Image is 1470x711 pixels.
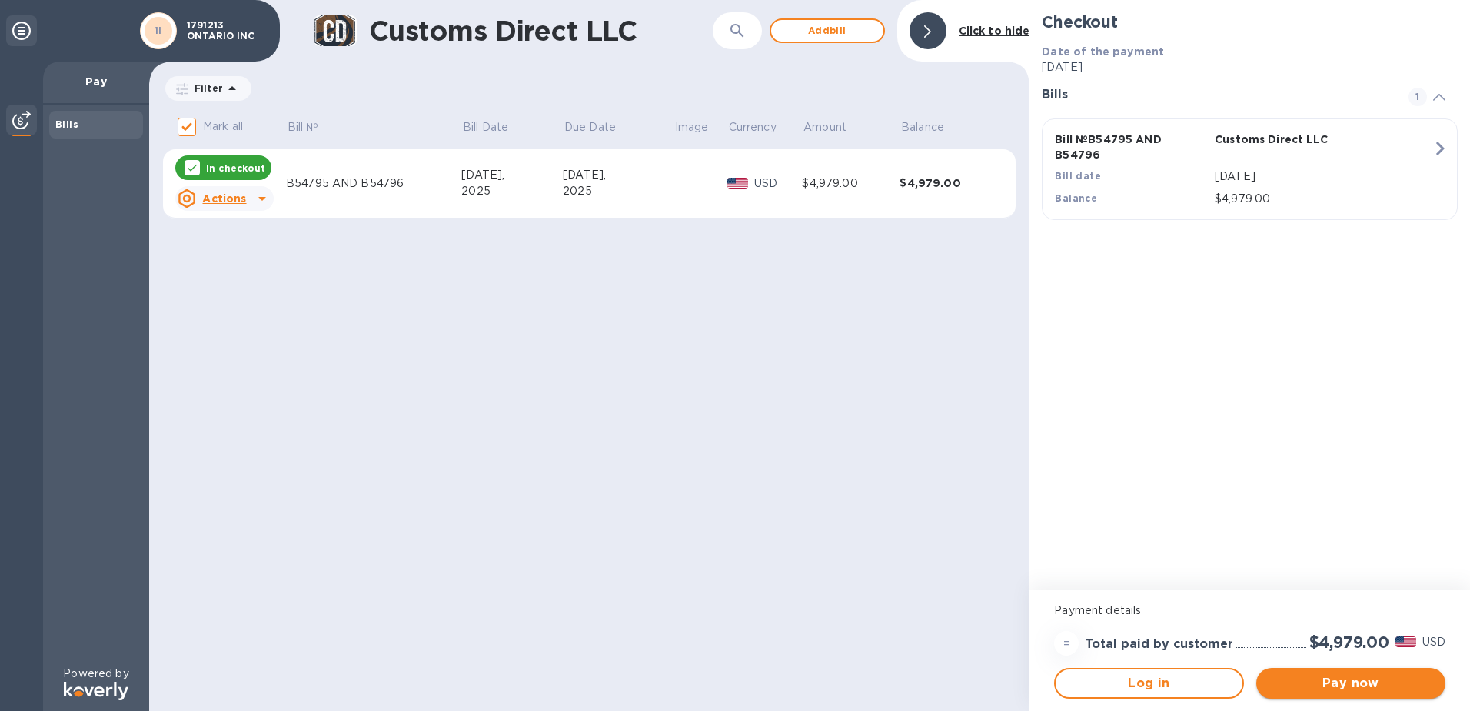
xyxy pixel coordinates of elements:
h3: Total paid by customer [1085,637,1233,652]
div: $4,979.00 [802,175,900,192]
button: Pay now [1256,668,1445,699]
p: 1791213 ONTARIO INC [187,20,264,42]
b: Bills [55,118,78,130]
p: Image [675,119,709,135]
img: USD [1395,636,1416,647]
p: Mark all [203,118,243,135]
div: = [1054,631,1079,656]
b: Click to hide [959,25,1030,37]
h2: Checkout [1042,12,1458,32]
span: Balance [901,119,964,135]
div: $4,979.00 [900,175,997,191]
span: Bill Date [463,119,528,135]
p: Payment details [1054,603,1445,619]
span: Amount [803,119,866,135]
p: Balance [901,119,944,135]
div: 2025 [563,183,673,199]
u: Actions [202,192,246,205]
h2: $4,979.00 [1309,633,1389,652]
p: Bill № [288,119,319,135]
h1: Customs Direct LLC [369,15,672,47]
button: Bill №B54795 AND B54796Customs Direct LLCBill date[DATE]Balance$4,979.00 [1042,118,1458,220]
p: Filter [188,82,223,95]
span: Log in [1068,674,1229,693]
p: In checkout [206,162,265,175]
b: Bill date [1055,170,1101,182]
div: 2025 [461,183,563,199]
p: USD [1422,634,1445,650]
p: Pay [55,74,137,89]
p: USD [754,175,803,192]
span: Bill № [288,119,339,135]
p: [DATE] [1215,169,1432,185]
b: 1I [155,25,162,36]
span: Add bill [783,22,871,40]
p: $4,979.00 [1215,191,1432,207]
p: [DATE] [1042,59,1458,75]
b: Balance [1055,192,1097,204]
span: Due Date [564,119,636,135]
h3: Bills [1042,88,1390,102]
img: Logo [64,682,128,700]
span: 1 [1408,88,1427,106]
p: Due Date [564,119,616,135]
img: USD [727,178,748,189]
b: Date of the payment [1042,45,1164,58]
div: [DATE], [461,167,563,183]
p: Customs Direct LLC [1215,132,1369,147]
button: Addbill [770,18,885,43]
div: B54795 AND B54796 [286,175,461,192]
span: Pay now [1269,674,1433,693]
p: Powered by [63,666,128,682]
p: Bill Date [463,119,508,135]
p: Bill № B54795 AND B54796 [1055,132,1209,162]
p: Amount [803,119,846,135]
p: Currency [729,119,777,135]
div: [DATE], [563,167,673,183]
button: Log in [1054,668,1243,699]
